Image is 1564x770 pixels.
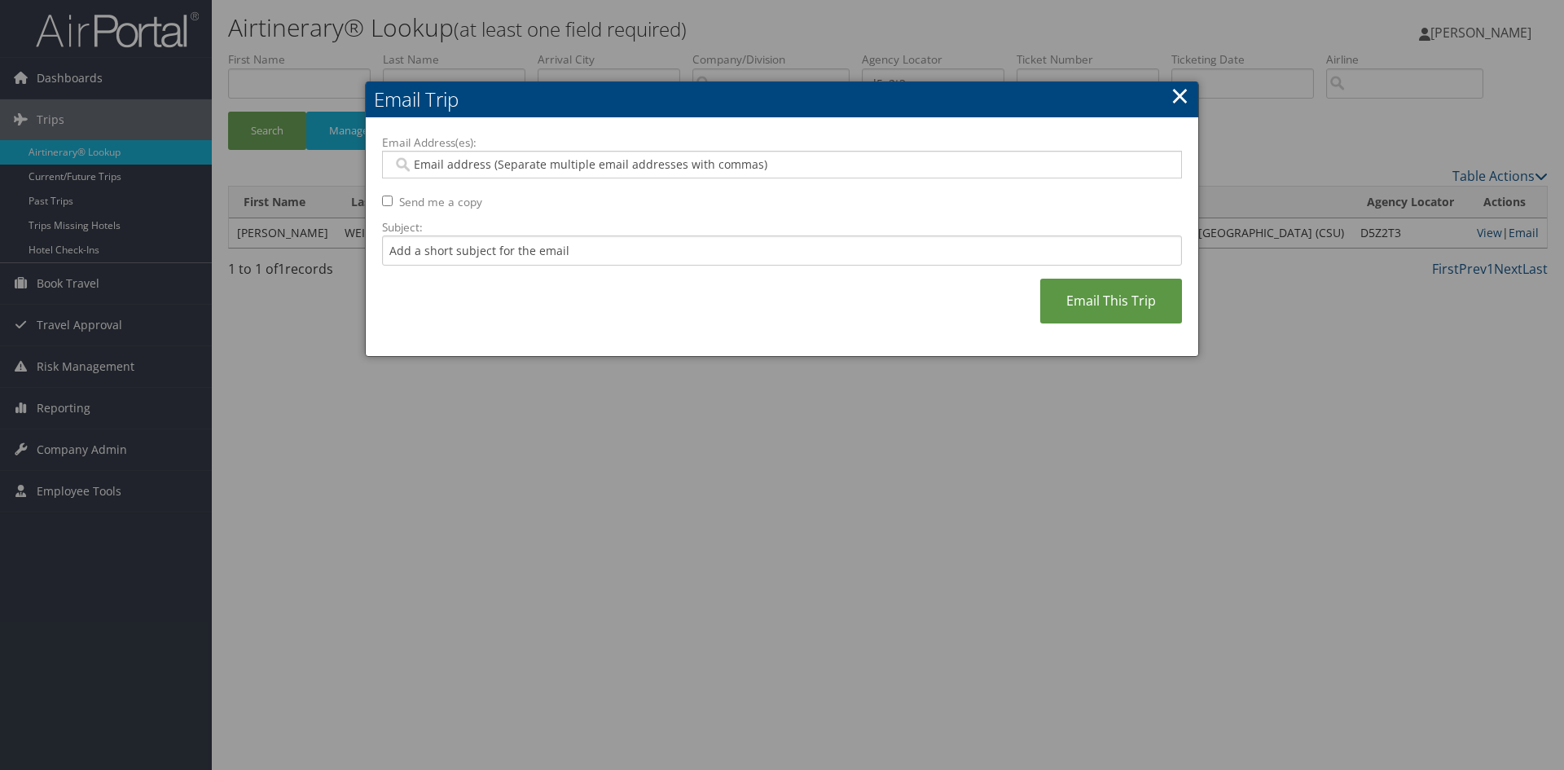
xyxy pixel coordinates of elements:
input: Add a short subject for the email [382,235,1182,266]
a: Email This Trip [1040,279,1182,323]
h2: Email Trip [366,81,1198,117]
label: Send me a copy [399,194,482,210]
a: × [1171,79,1189,112]
input: Email address (Separate multiple email addresses with commas) [393,156,1171,173]
label: Subject: [382,219,1182,235]
label: Email Address(es): [382,134,1182,151]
